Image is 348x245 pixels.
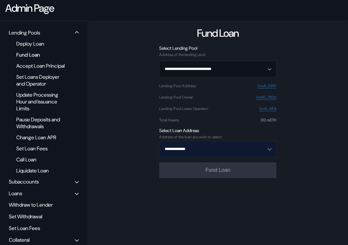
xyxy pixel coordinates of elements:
button: Fund Loan [159,162,276,178]
div: Admin Page [5,1,54,15]
button: Open menu [159,61,276,77]
div: Liquidate Loan [13,166,71,175]
div: Deploy Loan [13,39,71,48]
div: Lending Pool Address : [159,84,196,88]
div: Set Withdrawal [7,211,81,222]
div: Subaccounts [9,178,39,185]
button: Open menu [159,141,276,157]
a: 0x66...7B0b [256,95,276,100]
div: Change Loan APR [13,133,71,142]
div: Accept Loan Principal [13,61,71,70]
div: 312 rsETH [260,118,276,122]
div: Pause Deposits and Withdrawals [13,115,71,131]
a: 0x41...41F4 [259,106,276,111]
div: Update Processing Hour and Issuance Limits [13,90,71,113]
div: Call Loan [13,155,71,164]
div: Total Assets : [159,118,179,122]
div: Fund Loan [197,26,239,40]
div: Lending Pools [9,29,40,36]
div: Collateral [9,237,30,243]
div: Address of the lending pool. [159,52,276,57]
a: 0xc8...59fD [257,84,276,88]
div: Set Loans Deployer and Operator [13,73,71,88]
div: Withdraw to Lender [7,200,81,210]
div: Lending Pool Owner : [159,95,194,100]
div: Set Loan Fees [7,223,81,233]
div: Set Loan Fees [13,144,71,153]
div: Fund Loan [13,50,71,59]
div: Loans [9,190,22,197]
div: Select Lending Pool [159,45,276,51]
div: Address of the loan you wish to select. [159,135,276,139]
div: Lending Pool Loans Operator : [159,106,209,111]
div: Select Loan Address [159,128,276,133]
